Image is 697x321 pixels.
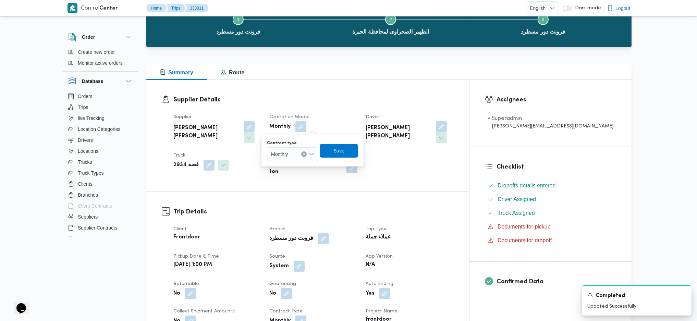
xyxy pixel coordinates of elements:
[160,70,193,75] span: Summary
[596,292,625,300] span: Completed
[498,210,535,216] span: Truck Assigned
[173,254,219,259] span: Pickup date & time
[389,17,392,22] span: 2
[99,6,118,11] b: Center
[497,277,616,286] h3: Confirmed Data
[173,233,200,242] b: Frontdoor
[173,153,185,158] span: Truck
[485,235,616,246] button: Documents for dropoff
[485,194,616,205] button: Driver Assigned
[78,169,103,177] span: Truck Types
[269,235,313,243] b: فرونت دور مسطرد
[65,135,135,146] button: Drivers
[65,47,135,58] button: Create new order
[269,123,291,131] b: Monthly
[65,102,135,113] button: Trips
[604,1,633,15] button: Logout
[488,114,613,123] div: • Superadmin
[162,6,315,41] button: فرونت دور مسطرد
[82,33,95,41] h3: Order
[173,124,239,140] b: [PERSON_NAME] [PERSON_NAME]
[68,3,77,13] img: X8yXhbKr1z7QwAAAABJRU5ErkJggg==
[78,125,121,133] span: Location Categories
[78,147,98,155] span: Locations
[269,254,285,259] span: Source
[65,189,135,200] button: Branches
[78,158,92,166] span: Trucks
[166,4,186,12] button: Trips
[221,70,244,75] span: Route
[65,157,135,168] button: Trucks
[173,282,199,286] span: Returnable
[65,233,135,244] button: Devices
[65,113,135,124] button: live Tracking
[82,77,103,85] h3: Database
[366,254,393,259] span: App Version
[485,180,616,191] button: Dropoffs details entered
[498,182,556,190] span: Dropoffs details entered
[269,262,289,270] b: System
[498,195,536,203] span: Driver Assigned
[498,183,556,188] span: Dropoffs details entered
[485,221,616,232] button: Documents for pickup
[216,28,260,36] span: فرونت دور مسطرد
[366,124,431,140] b: [PERSON_NAME] [PERSON_NAME]
[587,303,686,310] p: Updated Successfully
[352,28,429,36] span: الظهير الصحراوى لمحافظة الجيزة
[267,140,297,146] label: Contract type
[173,309,235,313] span: Collect Shipment Amounts
[7,294,29,314] iframe: chat widget
[498,209,535,217] span: Truck Assigned
[173,161,199,169] b: قصه 2934
[78,213,98,221] span: Suppliers
[78,202,112,210] span: Client Contracts
[366,309,398,313] span: Project Name
[78,136,93,144] span: Drivers
[488,123,613,130] div: [PERSON_NAME][EMAIL_ADDRESS][DOMAIN_NAME]
[237,17,240,22] span: 1
[173,115,192,119] span: Supplier
[572,5,601,11] span: Dark mode
[498,196,536,202] span: Driver Assigned
[78,48,115,56] span: Create new order
[366,227,387,231] span: Trip Type
[269,160,341,176] b: dababa | closed | dry | 1.5 ton
[65,146,135,157] button: Locations
[147,4,167,12] button: Home
[498,236,552,245] span: Documents for dropoff
[184,4,208,12] button: 333011
[65,124,135,135] button: Location Categories
[65,168,135,178] button: Truck Types
[301,151,307,157] button: Clear input
[68,33,133,41] button: Order
[366,233,391,242] b: عملاء جملة
[366,115,379,119] span: Driver
[615,4,630,12] span: Logout
[173,207,454,217] h3: Trip Details
[498,224,551,230] span: Documents for pickup
[366,261,375,269] b: N/A
[78,235,95,243] span: Devices
[542,17,545,22] span: 3
[498,237,552,243] span: Documents for dropoff
[498,223,551,231] span: Documents for pickup
[68,77,133,85] button: Database
[65,91,135,102] button: Orders
[488,114,613,130] span: • Superadmin mohamed.nabil@illa.com.eg
[78,92,93,100] span: Orders
[315,6,467,41] button: الظهير الصحراوى لمحافظة الجيزة
[78,103,88,111] span: Trips
[65,200,135,211] button: Client Contracts
[366,289,375,298] b: Yes
[320,144,358,158] button: Save
[271,150,288,158] span: Monthly
[78,191,98,199] span: Branches
[173,95,454,104] h3: Supplier Details
[497,95,616,104] h3: Assignees
[497,162,616,172] h3: Checklist
[269,282,296,286] span: Geofencing
[269,289,276,298] b: No
[269,227,285,231] span: Branch
[78,114,105,122] span: live Tracking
